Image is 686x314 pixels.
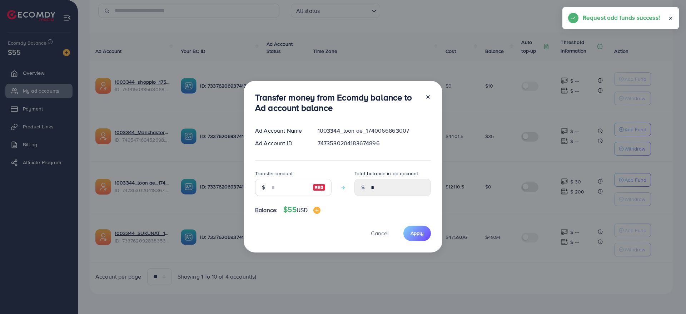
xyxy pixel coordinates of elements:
[283,205,320,214] h4: $55
[371,229,389,237] span: Cancel
[403,226,431,241] button: Apply
[297,206,308,214] span: USD
[249,127,312,135] div: Ad Account Name
[255,170,293,177] label: Transfer amount
[362,226,398,241] button: Cancel
[255,206,278,214] span: Balance:
[255,92,419,113] h3: Transfer money from Ecomdy balance to Ad account balance
[354,170,418,177] label: Total balance in ad account
[249,139,312,147] div: Ad Account ID
[312,139,437,147] div: 7473530204183674896
[411,230,424,237] span: Apply
[656,282,681,309] iframe: Chat
[313,207,320,214] img: image
[313,183,325,192] img: image
[312,127,437,135] div: 1003344_loon ae_1740066863007
[583,13,660,22] h5: Request add funds success!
